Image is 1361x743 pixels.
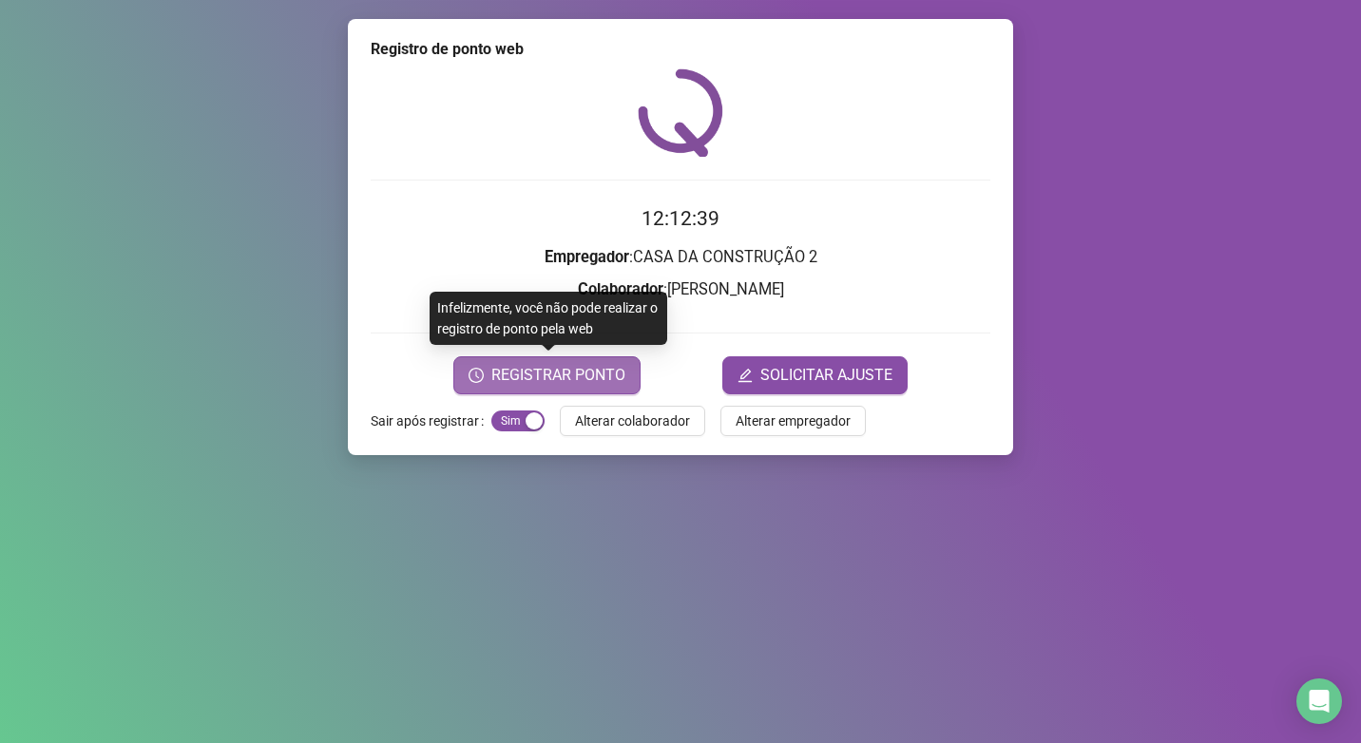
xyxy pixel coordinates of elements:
[760,364,892,387] span: SOLICITAR AJUSTE
[469,368,484,383] span: clock-circle
[722,356,908,394] button: editSOLICITAR AJUSTE
[1296,678,1342,724] div: Open Intercom Messenger
[371,406,491,436] label: Sair após registrar
[371,245,990,270] h3: : CASA DA CONSTRUÇÃO 2
[371,277,990,302] h3: : [PERSON_NAME]
[578,280,663,298] strong: Colaborador
[491,364,625,387] span: REGISTRAR PONTO
[545,248,629,266] strong: Empregador
[720,406,866,436] button: Alterar empregador
[430,292,667,345] div: Infelizmente, você não pode realizar o registro de ponto pela web
[638,68,723,157] img: QRPoint
[642,207,719,230] time: 12:12:39
[738,368,753,383] span: edit
[453,356,641,394] button: REGISTRAR PONTO
[560,406,705,436] button: Alterar colaborador
[575,410,690,431] span: Alterar colaborador
[371,38,990,61] div: Registro de ponto web
[736,410,851,431] span: Alterar empregador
